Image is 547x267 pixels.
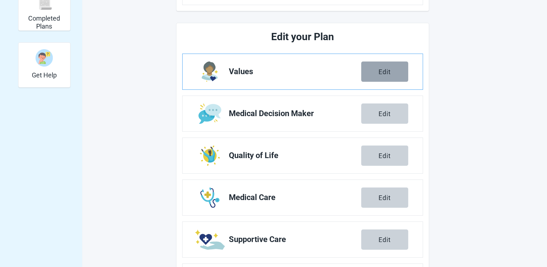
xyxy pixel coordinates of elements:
button: Edit [361,187,408,208]
span: Medical Care [229,193,361,202]
div: Edit [379,152,391,159]
button: Edit [361,229,408,250]
a: Edit Values section [183,54,423,89]
div: Edit [379,236,391,243]
span: Quality of Life [229,151,361,160]
div: Edit [379,194,391,201]
a: Edit Medical Decision Maker section [183,96,423,131]
h2: Completed Plans [21,14,67,30]
div: Edit [379,68,391,75]
a: Edit Medical Care section [183,180,423,215]
a: Edit Supportive Care section [183,222,423,257]
button: Edit [361,62,408,82]
img: person-question-x68TBcxA.svg [35,49,53,67]
div: Edit [379,110,391,117]
span: Medical Decision Maker [229,109,361,118]
div: Get Help [18,42,70,88]
span: Values [229,67,361,76]
h2: Get Help [32,71,57,79]
button: Edit [361,145,408,166]
span: Supportive Care [229,235,361,244]
button: Edit [361,103,408,124]
a: Edit Quality of Life section [183,138,423,173]
h2: Edit your Plan [209,29,396,45]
